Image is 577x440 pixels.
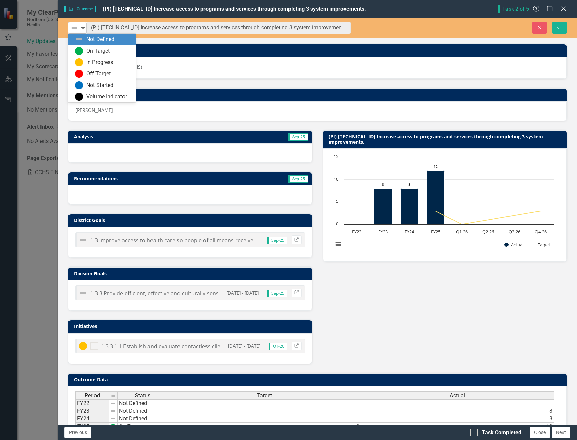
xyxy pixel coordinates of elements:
img: In Progress [75,58,83,66]
span: Sep-25 [267,290,287,297]
td: FY23 [75,407,109,415]
text: 10 [334,176,338,182]
img: Off Target [75,70,83,78]
text: Q2-26 [482,229,494,235]
span: Outcome [64,6,96,12]
span: 1.3.3 Provide efficient, effective and culturally sensitive services. [90,290,252,297]
h3: Task Owner [74,92,563,97]
img: Not Defined [79,236,87,244]
button: Next [552,427,570,438]
text: Q4-26 [534,229,546,235]
span: Actual [450,392,465,399]
span: Status [135,392,150,399]
span: 1.3.3.1.1 Establish and evaluate contactless client services (e-billing, check-in kiosk, provider... [101,343,518,350]
h3: Outcome Data [74,377,563,382]
span: (PI) [TECHNICAL_ID] Increase access to programs and services through completing 3 system improvem... [103,6,366,12]
button: Show Actual [504,242,523,248]
text: 0 [336,221,338,227]
div: Not Started [86,82,113,89]
h3: District Goals [74,218,309,223]
h3: ClearPoint Owner [74,48,563,53]
text: FY23 [378,229,387,235]
span: Sep-25 [288,175,308,183]
img: In Progress [79,342,87,350]
span: 1.3 Improve access to health care so people of all means receive the health care services they need. [90,237,343,244]
img: wGx2qEnQ2cMDAAAAABJRU5ErkJggg== [110,424,116,429]
text: 8 [408,182,410,187]
img: Volume Indicator [75,93,83,101]
img: 8DAGhfEEPCf229AAAAAElFTkSuQmCC [110,401,116,406]
span: Sep-25 [288,133,308,141]
img: Not Defined [75,35,83,43]
span: Sep-25 [267,237,287,244]
span: Task 2 of 5 [498,5,532,13]
td: 8 [361,407,554,415]
button: Show Target [531,242,551,248]
path: FY24, 8. Actual. [400,189,418,225]
td: Not Defined [118,415,168,423]
small: [DATE] - [DATE] [228,343,260,349]
td: FY22 [75,399,109,407]
div: In Progress [86,59,113,66]
td: 8 [361,415,554,423]
input: This field is required [87,22,351,34]
img: On Target [75,47,83,55]
text: 5 [336,198,338,204]
div: Volume Indicator [86,93,127,101]
img: Not Started [75,81,83,89]
h3: Division Goals [74,271,309,276]
button: View chart menu, Chart [334,240,343,249]
td: FY25 [75,423,109,431]
button: Close [530,427,550,438]
text: Q3-26 [508,229,520,235]
path: FY23, 8. Actual. [374,189,392,225]
button: Previous [64,427,91,438]
div: Off Target [86,70,111,78]
img: Not Defined [79,289,87,297]
img: 8DAGhfEEPCf229AAAAAElFTkSuQmCC [110,416,116,421]
div: Task Completed [482,429,521,437]
td: 12 [361,423,554,431]
h3: Analysis [74,134,187,139]
h3: (PI) [TECHNICAL_ID] Increase access to programs and services through completing 3 system improvem... [329,134,564,145]
svg: Interactive chart [330,154,557,255]
text: 8 [382,182,384,187]
text: Q1-26 [456,229,467,235]
text: FY25 [431,229,440,235]
text: FY24 [404,229,414,235]
td: Not Defined [118,407,168,415]
path: FY25, 12. Actual. [427,171,444,225]
span: Period [85,392,100,399]
text: FY22 [352,229,361,235]
span: Target [257,392,272,399]
text: 15 [334,153,338,159]
td: Not Defined [118,399,168,407]
h3: Initiatives [74,324,309,329]
text: 12 [434,164,438,169]
img: 8DAGhfEEPCf229AAAAAElFTkSuQmCC [111,393,116,399]
p: [PERSON_NAME] [75,107,559,114]
h3: Recommendations [74,176,233,181]
div: Chart. Highcharts interactive chart. [330,154,560,255]
td: 3 [168,423,361,431]
div: On Target [86,47,110,55]
td: On Target [118,423,168,431]
div: Not Defined [86,36,114,43]
img: 8DAGhfEEPCf229AAAAAElFTkSuQmCC [110,408,116,414]
small: [DATE] - [DATE] [226,290,259,296]
td: FY24 [75,415,109,423]
img: Not Defined [70,24,78,32]
span: Q1-26 [269,343,287,350]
